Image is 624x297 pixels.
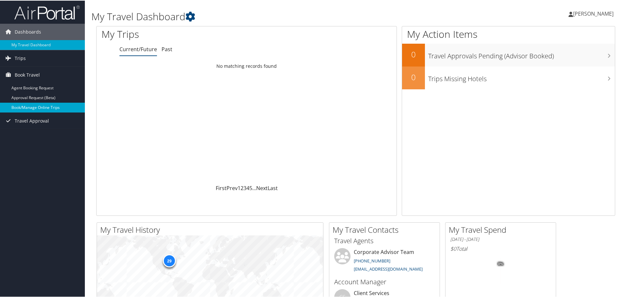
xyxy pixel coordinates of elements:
[216,184,226,191] a: First
[249,184,252,191] a: 5
[246,184,249,191] a: 4
[333,224,440,235] h2: My Travel Contacts
[268,184,278,191] a: Last
[402,48,425,59] h2: 0
[402,43,615,66] a: 0Travel Approvals Pending (Advisor Booked)
[354,265,423,271] a: [EMAIL_ADDRESS][DOMAIN_NAME]
[334,277,435,286] h3: Account Manager
[163,254,176,267] div: 29
[428,70,615,83] h3: Trips Missing Hotels
[428,48,615,60] h3: Travel Approvals Pending (Advisor Booked)
[449,224,556,235] h2: My Travel Spend
[238,184,241,191] a: 1
[402,71,425,82] h2: 0
[15,23,41,39] span: Dashboards
[498,261,503,265] tspan: 0%
[101,27,267,40] h1: My Trips
[450,236,551,242] h6: [DATE] - [DATE]
[15,50,26,66] span: Trips
[252,184,256,191] span: …
[402,66,615,89] a: 0Trips Missing Hotels
[162,45,172,52] a: Past
[15,66,40,82] span: Book Travel
[256,184,268,191] a: Next
[573,9,614,17] span: [PERSON_NAME]
[402,27,615,40] h1: My Action Items
[100,224,323,235] h2: My Travel History
[569,3,620,23] a: [PERSON_NAME]
[119,45,157,52] a: Current/Future
[14,4,80,20] img: airportal-logo.png
[334,236,435,245] h3: Travel Agents
[450,245,551,252] h6: Total
[450,245,456,252] span: $0
[15,112,49,128] span: Travel Approval
[226,184,238,191] a: Prev
[243,184,246,191] a: 3
[241,184,243,191] a: 2
[91,9,444,23] h1: My Travel Dashboard
[331,247,438,274] li: Corporate Advisor Team
[97,60,397,71] td: No matching records found
[354,257,390,263] a: [PHONE_NUMBER]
